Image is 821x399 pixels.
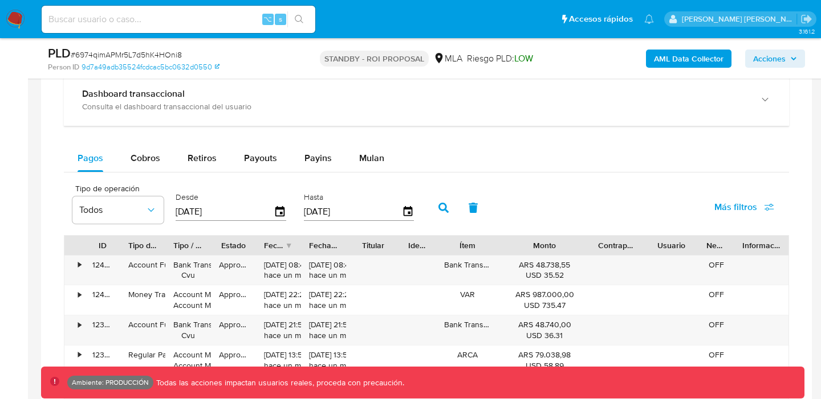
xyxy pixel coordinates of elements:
span: # 6974qimAPMr5L7d5hK4HOni8 [71,49,182,60]
span: s [279,14,282,24]
p: Ambiente: PRODUCCIÓN [72,380,149,385]
b: PLD [48,44,71,62]
button: search-icon [287,11,311,27]
p: horacio.montalvetti@mercadolibre.com [682,14,797,24]
div: MLA [433,52,462,65]
b: Person ID [48,62,79,72]
span: ⌥ [263,14,272,24]
input: Buscar usuario o caso... [42,12,315,27]
button: Acciones [745,50,805,68]
p: Todas las acciones impactan usuarios reales, proceda con precaución. [153,377,404,388]
span: Accesos rápidos [569,13,633,25]
a: Notificaciones [644,14,654,24]
span: 3.161.2 [799,27,815,36]
span: LOW [514,52,533,65]
button: AML Data Collector [646,50,731,68]
a: 9d7a49adb35524fcdcac5bc0632d0550 [82,62,220,72]
span: Riesgo PLD: [467,52,533,65]
b: AML Data Collector [654,50,724,68]
span: Acciones [753,50,786,68]
p: STANDBY - ROI PROPOSAL [320,51,429,67]
a: Salir [800,13,812,25]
